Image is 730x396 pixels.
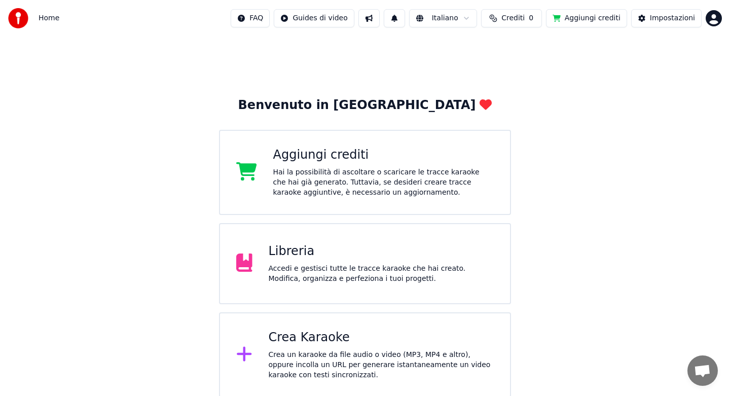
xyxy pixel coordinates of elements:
[687,355,718,386] div: Aprire la chat
[481,9,542,27] button: Crediti0
[650,13,695,23] div: Impostazioni
[269,264,494,284] div: Accedi e gestisci tutte le tracce karaoke che hai creato. Modifica, organizza e perfeziona i tuoi...
[546,9,627,27] button: Aggiungi crediti
[273,167,494,198] div: Hai la possibilità di ascoltare o scaricare le tracce karaoke che hai già generato. Tuttavia, se ...
[269,243,494,260] div: Libreria
[501,13,525,23] span: Crediti
[269,330,494,346] div: Crea Karaoke
[238,97,492,114] div: Benvenuto in [GEOGRAPHIC_DATA]
[631,9,702,27] button: Impostazioni
[39,13,59,23] span: Home
[8,8,28,28] img: youka
[39,13,59,23] nav: breadcrumb
[274,9,354,27] button: Guides di video
[273,147,494,163] div: Aggiungi crediti
[231,9,270,27] button: FAQ
[529,13,533,23] span: 0
[269,350,494,380] div: Crea un karaoke da file audio o video (MP3, MP4 e altro), oppure incolla un URL per generare ista...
